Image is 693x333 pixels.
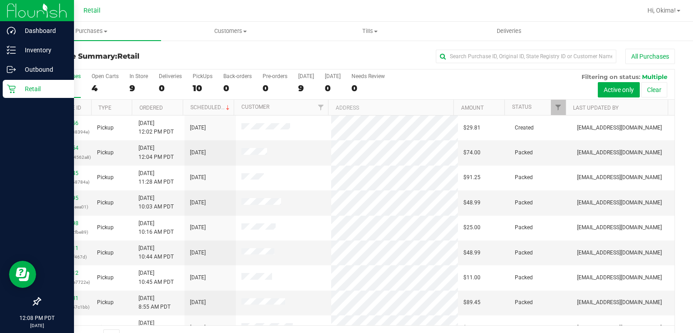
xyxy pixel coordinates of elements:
a: Deliveries [439,22,579,41]
span: [EMAIL_ADDRESS][DOMAIN_NAME] [577,324,662,332]
span: Created [515,124,534,132]
span: [EMAIL_ADDRESS][DOMAIN_NAME] [577,199,662,207]
span: Pickup [97,298,114,307]
a: Customer [241,104,269,110]
span: [DATE] [190,223,206,232]
span: Pickup [97,173,114,182]
p: (7c61aea37958784a) [46,178,86,186]
span: [DATE] [190,249,206,257]
div: In Store [129,73,148,79]
span: [DATE] 12:02 PM PDT [139,119,174,136]
div: Back-orders [223,73,252,79]
div: PickUps [193,73,213,79]
span: [DATE] [190,124,206,132]
span: Pickup [97,148,114,157]
a: Status [512,104,531,110]
span: Purchases [22,27,161,35]
span: [EMAIL_ADDRESS][DOMAIN_NAME] [577,298,662,307]
span: [EMAIL_ADDRESS][DOMAIN_NAME] [577,124,662,132]
div: 0 [263,83,287,93]
span: Packed [515,298,533,307]
input: Search Purchase ID, Original ID, State Registry ID or Customer Name... [436,50,616,63]
div: [DATE] [298,73,314,79]
button: Active only [598,82,640,97]
div: 9 [298,83,314,93]
div: 0 [223,83,252,93]
span: [DATE] 8:55 AM PDT [139,294,171,311]
p: [DATE] [4,322,70,329]
p: (e72cbe65fecf467d) [46,253,86,261]
span: Packed [515,223,533,232]
span: [DATE] [190,148,206,157]
p: 12:08 PM PDT [4,314,70,322]
a: Ordered [139,105,163,111]
div: 0 [159,83,182,93]
span: Filtering on status: [582,73,640,80]
p: Outbound [16,64,70,75]
button: Clear [641,82,667,97]
div: Open Carts [92,73,119,79]
span: Packed [515,199,533,207]
span: Packed [515,173,533,182]
span: Packed [515,249,533,257]
span: Pickup [97,199,114,207]
p: (719db6e9c0e7722e) [46,278,86,287]
a: Scheduled [190,104,231,111]
span: [EMAIL_ADDRESS][DOMAIN_NAME] [577,148,662,157]
div: 9 [129,83,148,93]
button: All Purchases [625,49,675,64]
span: Packed [515,148,533,157]
span: $91.25 [463,173,480,182]
span: [DATE] 10:45 AM PDT [139,269,174,286]
p: Dashboard [16,25,70,36]
a: Filter [551,100,566,115]
span: $29.81 [463,124,480,132]
span: Packed [515,273,533,282]
div: [DATE] [325,73,341,79]
a: Amount [461,105,484,111]
span: [DATE] [190,199,206,207]
span: [DATE] 10:16 AM PDT [139,219,174,236]
span: [DATE] 10:44 AM PDT [139,244,174,261]
inline-svg: Dashboard [7,26,16,35]
iframe: Resource center [9,261,36,288]
span: [DATE] [190,324,206,332]
a: Purchases [22,22,161,41]
p: (6f01332c8338394e) [46,128,86,136]
span: [EMAIL_ADDRESS][DOMAIN_NAME] [577,173,662,182]
span: Pickup [97,249,114,257]
p: (be04a19f368eea01) [46,203,86,211]
div: 10 [193,83,213,93]
span: [DATE] 12:04 PM PDT [139,144,174,161]
span: [DATE] [190,273,206,282]
div: 4 [92,83,119,93]
span: $33.10 [463,324,480,332]
span: Packed [515,324,533,332]
span: Pickup [97,273,114,282]
span: $25.00 [463,223,480,232]
span: Customers [162,27,300,35]
div: Pre-orders [263,73,287,79]
p: (1d6f76019c2fbe89) [46,228,86,236]
div: Deliveries [159,73,182,79]
span: [EMAIL_ADDRESS][DOMAIN_NAME] [577,223,662,232]
span: Pickup [97,324,114,332]
span: $89.45 [463,298,480,307]
span: Tills [300,27,439,35]
div: 0 [325,83,341,93]
span: Retail [83,7,101,14]
a: Last Updated By [573,105,619,111]
span: $74.00 [463,148,480,157]
a: Filter [313,100,328,115]
span: [DATE] [190,298,206,307]
inline-svg: Inventory [7,46,16,55]
span: [EMAIL_ADDRESS][DOMAIN_NAME] [577,273,662,282]
h3: Purchase Summary: [40,52,251,60]
span: Hi, Okima! [647,7,676,14]
span: Deliveries [485,27,534,35]
span: [EMAIL_ADDRESS][DOMAIN_NAME] [577,249,662,257]
span: Retail [117,52,139,60]
div: Needs Review [351,73,385,79]
p: (fbd43b43a757c1bb) [46,303,86,311]
a: Customers [161,22,300,41]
